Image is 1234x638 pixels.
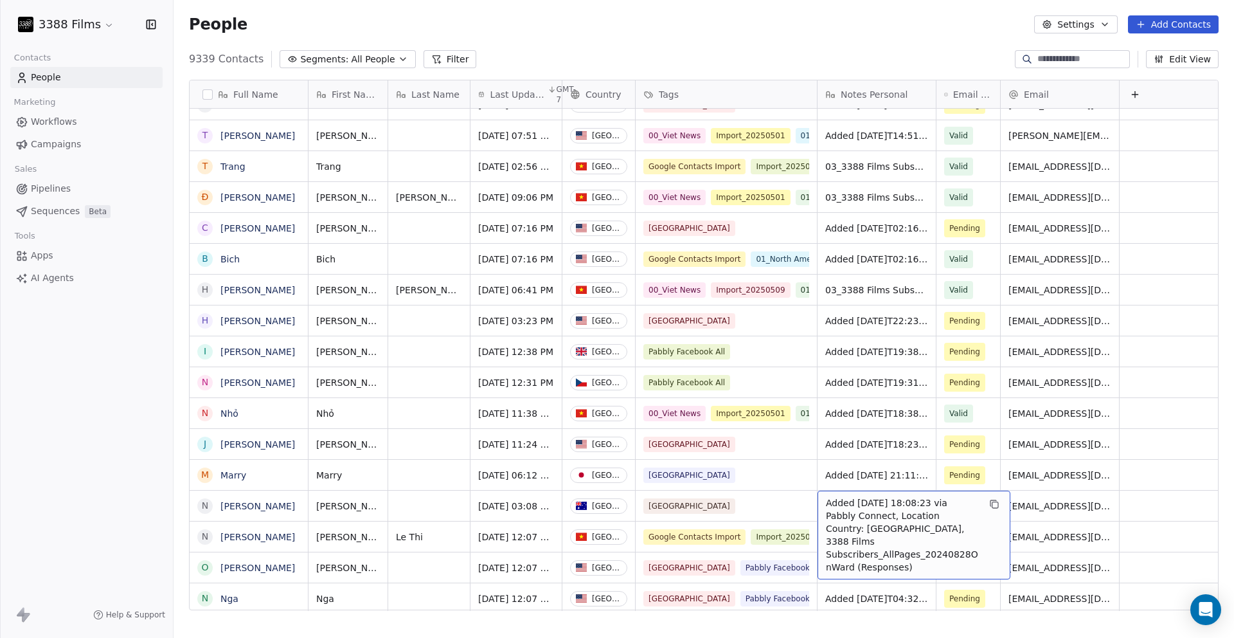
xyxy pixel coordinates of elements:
[478,469,554,482] span: [DATE] 06:12 AM
[190,80,308,108] div: Full Name
[396,284,462,296] span: [PERSON_NAME]
[1008,253,1111,266] span: [EMAIL_ADDRESS][DOMAIN_NAME]
[1024,88,1049,101] span: Email
[592,162,621,171] div: [GEOGRAPHIC_DATA]
[31,249,53,262] span: Apps
[316,129,380,142] span: [PERSON_NAME]
[643,344,730,360] span: Pabbly Facebook All
[316,469,380,482] span: Marry
[316,314,380,327] span: [PERSON_NAME]
[31,115,77,129] span: Workflows
[10,201,163,222] a: SequencesBeta
[643,159,746,174] span: Google Contacts Import
[592,378,621,387] div: [GEOGRAPHIC_DATA]
[478,531,554,543] span: [DATE] 12:07 AM
[740,560,828,576] span: Pabbly Facebook US
[10,111,163,132] a: Workflows
[949,438,980,451] span: Pending
[1008,500,1111,513] span: [EMAIL_ADDRESS][DOMAIN_NAME]
[201,468,209,482] div: M
[220,223,295,233] a: [PERSON_NAME]
[202,283,209,296] div: H
[826,497,979,574] span: Added [DATE] 18:08:23 via Pabbly Connect, Location Country: [GEOGRAPHIC_DATA], 3388 Films Subscri...
[204,437,206,451] div: J
[202,252,208,266] div: B
[643,251,746,267] span: Google Contacts Import
[949,284,968,296] span: Valid
[1008,222,1111,235] span: [EMAIL_ADDRESS][DOMAIN_NAME]
[643,529,746,545] span: Google Contacts Import
[478,191,554,204] span: [DATE] 09:06 PM
[478,222,554,235] span: [DATE] 07:16 PM
[316,222,380,235] span: [PERSON_NAME]
[31,71,61,84] span: People
[643,437,735,452] span: [GEOGRAPHIC_DATA]
[220,563,295,573] a: [PERSON_NAME]
[711,190,790,205] span: Import_20250501
[10,67,163,88] a: People
[31,271,74,285] span: AI Agents
[1008,191,1111,204] span: [EMAIL_ADDRESS][DOMAIN_NAME]
[478,129,554,142] span: [DATE] 07:51 AM
[1008,284,1111,296] span: [EMAIL_ADDRESS][DOMAIN_NAME]
[316,345,380,358] span: [PERSON_NAME]
[220,501,295,511] a: [PERSON_NAME]
[478,376,554,389] span: [DATE] 12:31 PM
[201,561,208,574] div: O
[949,222,980,235] span: Pending
[396,531,462,543] span: Le Thi
[478,284,554,296] span: [DATE] 06:41 PM
[796,128,890,143] span: 01_North America_All
[478,253,554,266] span: [DATE] 07:16 PM
[592,131,621,140] div: [GEOGRAPHIC_DATA]
[825,314,928,327] span: Added [DATE]T22:23:17+0000 via Pabbly Connect, Location Country: [GEOGRAPHIC_DATA], Facebook Lead...
[636,80,817,108] div: Tags
[592,255,621,264] div: [GEOGRAPHIC_DATA]
[592,193,621,202] div: [GEOGRAPHIC_DATA]
[31,138,81,151] span: Campaigns
[202,221,208,235] div: C
[643,375,730,390] span: Pabbly Facebook All
[202,190,209,204] div: Đ
[316,284,380,296] span: [PERSON_NAME]
[643,190,706,205] span: 00_Viet News
[18,17,33,32] img: 3388Films_Logo_White.jpg
[478,500,554,513] span: [DATE] 03:08 AM
[190,109,308,611] div: grid
[9,226,40,246] span: Tools
[478,160,554,173] span: [DATE] 02:56 AM
[592,563,621,572] div: [GEOGRAPHIC_DATA]
[1008,345,1111,358] span: [EMAIL_ADDRESS][DOMAIN_NAME]
[643,498,735,514] span: [GEOGRAPHIC_DATA]
[202,314,209,327] div: H
[751,159,830,174] span: Import_20250618
[796,190,854,205] span: 01_Asian_All
[189,15,247,34] span: People
[1008,314,1111,327] span: [EMAIL_ADDRESS][DOMAIN_NAME]
[220,378,295,388] a: [PERSON_NAME]
[643,221,735,236] span: [GEOGRAPHIC_DATA]
[592,224,621,233] div: [GEOGRAPHIC_DATA]
[332,88,380,101] span: First Name
[949,160,968,173] span: Valid
[740,591,828,606] span: Pabbly Facebook US
[316,438,380,451] span: [PERSON_NAME]
[818,80,936,108] div: Notes Personal
[10,178,163,199] a: Pipelines
[643,468,735,483] span: [GEOGRAPHIC_DATA]
[93,610,165,620] a: Help & Support
[949,592,980,605] span: Pending
[220,439,295,450] a: [PERSON_NAME]
[825,129,928,142] span: Added [DATE]T14:51:03+0000 via Pabbly Connect, Location Country: [GEOGRAPHIC_DATA], Facebook Lead...
[478,345,554,358] span: [DATE] 12:38 PM
[9,159,42,179] span: Sales
[592,533,621,542] div: [GEOGRAPHIC_DATA]
[31,182,71,196] span: Pipelines
[592,502,621,511] div: [GEOGRAPHIC_DATA]
[751,251,845,267] span: 01_North America_All
[220,316,295,326] a: [PERSON_NAME]
[592,409,621,418] div: [GEOGRAPHIC_DATA]
[841,88,908,101] span: Notes Personal
[1008,376,1111,389] span: [EMAIL_ADDRESS][DOMAIN_NAME]
[478,314,554,327] span: [DATE] 03:23 PM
